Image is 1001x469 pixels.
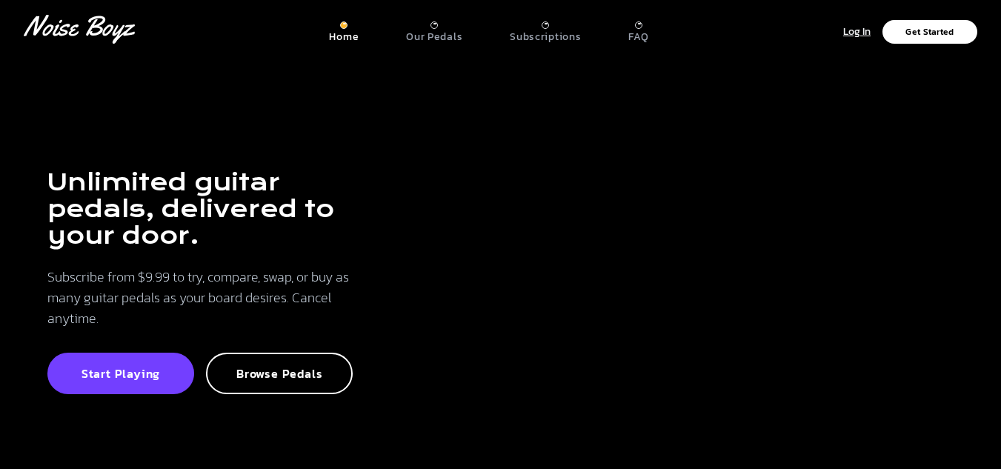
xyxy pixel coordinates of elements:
[882,20,977,44] button: Get Started
[628,30,648,44] p: FAQ
[510,16,581,44] a: Subscriptions
[905,27,954,36] p: Get Started
[628,16,648,44] a: FAQ
[47,267,353,329] p: Subscribe from $9.99 to try, compare, swap, or buy as many guitar pedals as your board desires. C...
[329,30,359,44] p: Home
[64,366,178,381] p: Start Playing
[47,169,353,249] h1: Unlimited guitar pedals, delivered to your door.
[329,16,359,44] a: Home
[843,24,871,41] p: Log In
[406,30,462,44] p: Our Pedals
[510,30,581,44] p: Subscriptions
[406,16,462,44] a: Our Pedals
[222,366,336,381] p: Browse Pedals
